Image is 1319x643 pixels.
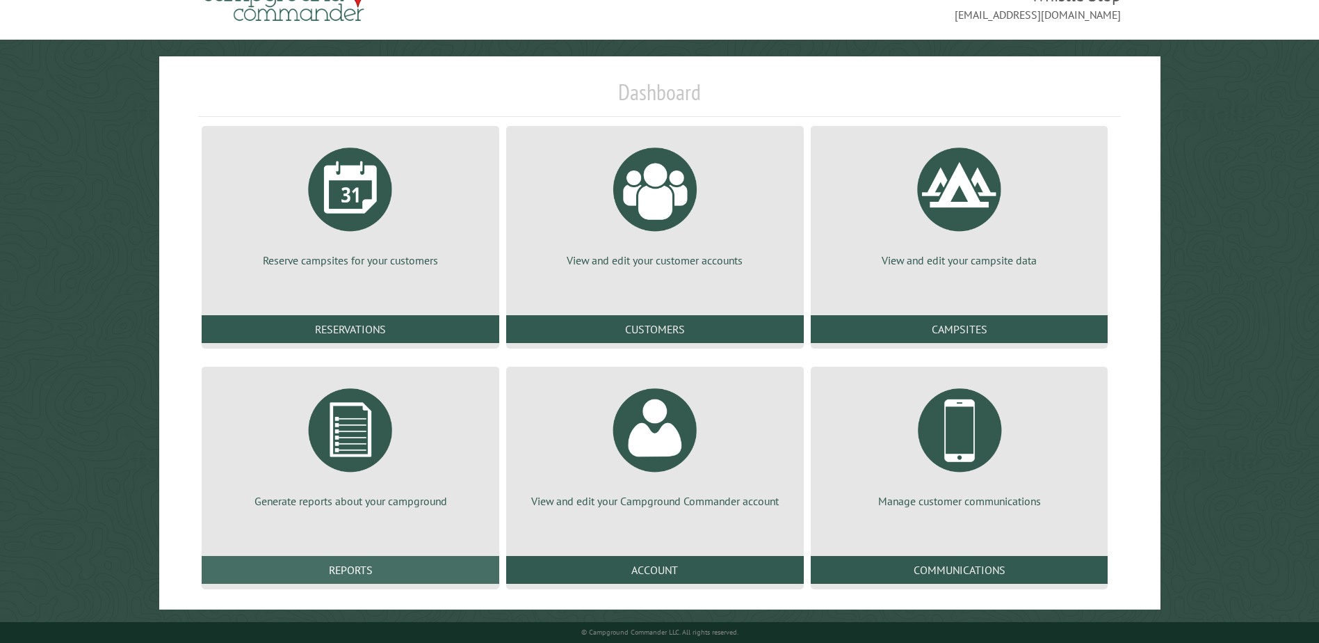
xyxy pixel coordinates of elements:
a: Reservations [202,315,499,343]
p: Generate reports about your campground [218,493,483,509]
a: Manage customer communications [827,378,1092,509]
a: Reserve campsites for your customers [218,137,483,268]
p: Reserve campsites for your customers [218,253,483,268]
a: Reports [202,556,499,584]
p: View and edit your Campground Commander account [523,493,787,509]
a: Account [506,556,804,584]
p: Manage customer communications [827,493,1092,509]
a: View and edit your customer accounts [523,137,787,268]
p: View and edit your customer accounts [523,253,787,268]
a: View and edit your campsite data [827,137,1092,268]
a: View and edit your Campground Commander account [523,378,787,509]
a: Customers [506,315,804,343]
p: View and edit your campsite data [827,253,1092,268]
a: Communications [811,556,1108,584]
a: Generate reports about your campground [218,378,483,509]
small: © Campground Commander LLC. All rights reserved. [581,628,738,637]
a: Campsites [811,315,1108,343]
h1: Dashboard [198,79,1120,117]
